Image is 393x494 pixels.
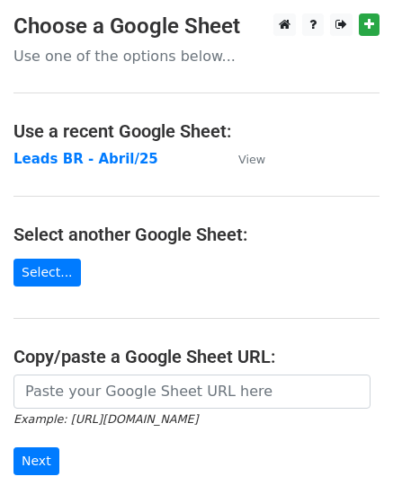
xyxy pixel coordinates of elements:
p: Use one of the options below... [13,47,380,66]
h3: Choose a Google Sheet [13,13,380,40]
h4: Copy/paste a Google Sheet URL: [13,346,380,367]
a: View [220,151,265,167]
input: Paste your Google Sheet URL here [13,375,371,409]
a: Select... [13,259,81,287]
small: View [238,153,265,166]
small: Example: [URL][DOMAIN_NAME] [13,412,198,426]
h4: Select another Google Sheet: [13,224,380,245]
a: Leads BR - Abril/25 [13,151,158,167]
h4: Use a recent Google Sheet: [13,120,380,142]
input: Next [13,447,59,475]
